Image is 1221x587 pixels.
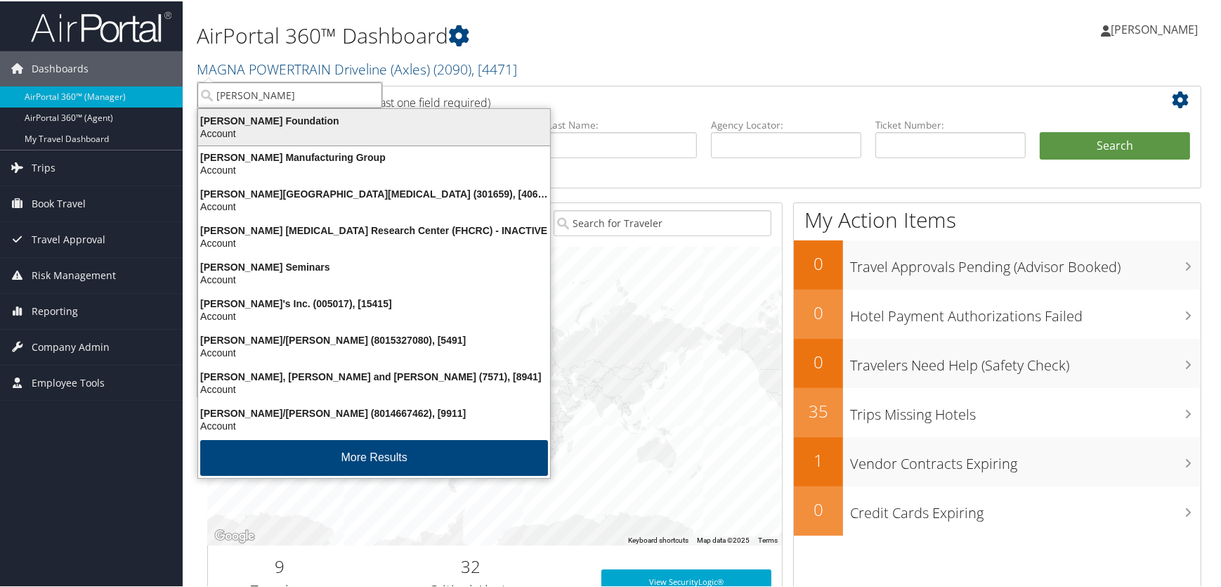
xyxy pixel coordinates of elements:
[190,333,559,345] div: [PERSON_NAME]/[PERSON_NAME] (8015327080), [5491]
[190,162,559,175] div: Account
[433,58,471,77] span: ( 2090 )
[547,117,698,131] label: Last Name:
[362,553,580,577] h2: 32
[190,223,559,236] div: [PERSON_NAME] [MEDICAL_DATA] Research Center (FHCRC) - INACTIVE
[794,250,843,274] h2: 0
[190,345,559,358] div: Account
[794,485,1201,534] a: 0Credit Cards Expiring
[850,495,1201,522] h3: Credit Cards Expiring
[190,150,559,162] div: [PERSON_NAME] Manufacturing Group
[211,526,258,544] img: Google
[794,299,843,323] h2: 0
[356,93,490,109] span: (at least one field required)
[554,209,771,235] input: Search for Traveler
[1040,131,1190,159] button: Search
[197,58,517,77] a: MAGNA POWERTRAIN Driveline (Axles)
[794,398,843,422] h2: 35
[190,406,559,418] div: [PERSON_NAME]/[PERSON_NAME] (8014667462), [9911]
[32,50,89,85] span: Dashboards
[32,221,105,256] span: Travel Approval
[794,436,1201,485] a: 1Vendor Contracts Expiring
[190,296,559,309] div: [PERSON_NAME]'s Inc. (005017), [15415]
[850,446,1201,472] h3: Vendor Contracts Expiring
[875,117,1026,131] label: Ticket Number:
[197,81,382,107] input: Search Accounts
[211,526,258,544] a: Open this area in Google Maps (opens a new window)
[794,239,1201,288] a: 0Travel Approvals Pending (Advisor Booked)
[197,20,873,49] h1: AirPortal 360™ Dashboard
[32,149,55,184] span: Trips
[218,553,341,577] h2: 9
[1101,7,1212,49] a: [PERSON_NAME]
[190,259,559,272] div: [PERSON_NAME] Seminars
[32,292,78,328] span: Reporting
[697,535,750,543] span: Map data ©2025
[794,337,1201,387] a: 0Travelers Need Help (Safety Check)
[200,439,548,475] button: More Results
[794,496,843,520] h2: 0
[32,185,86,220] span: Book Travel
[1111,20,1198,36] span: [PERSON_NAME]
[31,9,171,42] img: airportal-logo.png
[794,204,1201,233] h1: My Action Items
[218,87,1107,111] h2: Airtinerary Lookup
[850,396,1201,423] h3: Trips Missing Hotels
[32,328,110,363] span: Company Admin
[190,309,559,321] div: Account
[190,236,559,248] div: Account
[190,113,559,126] div: [PERSON_NAME] Foundation
[190,272,559,285] div: Account
[850,347,1201,374] h3: Travelers Need Help (Safety Check)
[190,418,559,431] div: Account
[794,447,843,471] h2: 1
[32,257,116,292] span: Risk Management
[32,364,105,399] span: Employee Tools
[794,387,1201,436] a: 35Trips Missing Hotels
[190,382,559,394] div: Account
[850,249,1201,276] h3: Travel Approvals Pending (Advisor Booked)
[471,58,517,77] span: , [ 4471 ]
[190,199,559,212] div: Account
[794,288,1201,337] a: 0Hotel Payment Authorizations Failed
[190,126,559,138] div: Account
[794,349,843,373] h2: 0
[190,369,559,382] div: [PERSON_NAME], [PERSON_NAME] and [PERSON_NAME] (7571), [8941]
[850,298,1201,325] h3: Hotel Payment Authorizations Failed
[711,117,861,131] label: Agency Locator:
[758,535,778,543] a: Terms (opens in new tab)
[628,534,688,544] button: Keyboard shortcuts
[190,186,559,199] div: [PERSON_NAME][GEOGRAPHIC_DATA][MEDICAL_DATA] (301659), [40671]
